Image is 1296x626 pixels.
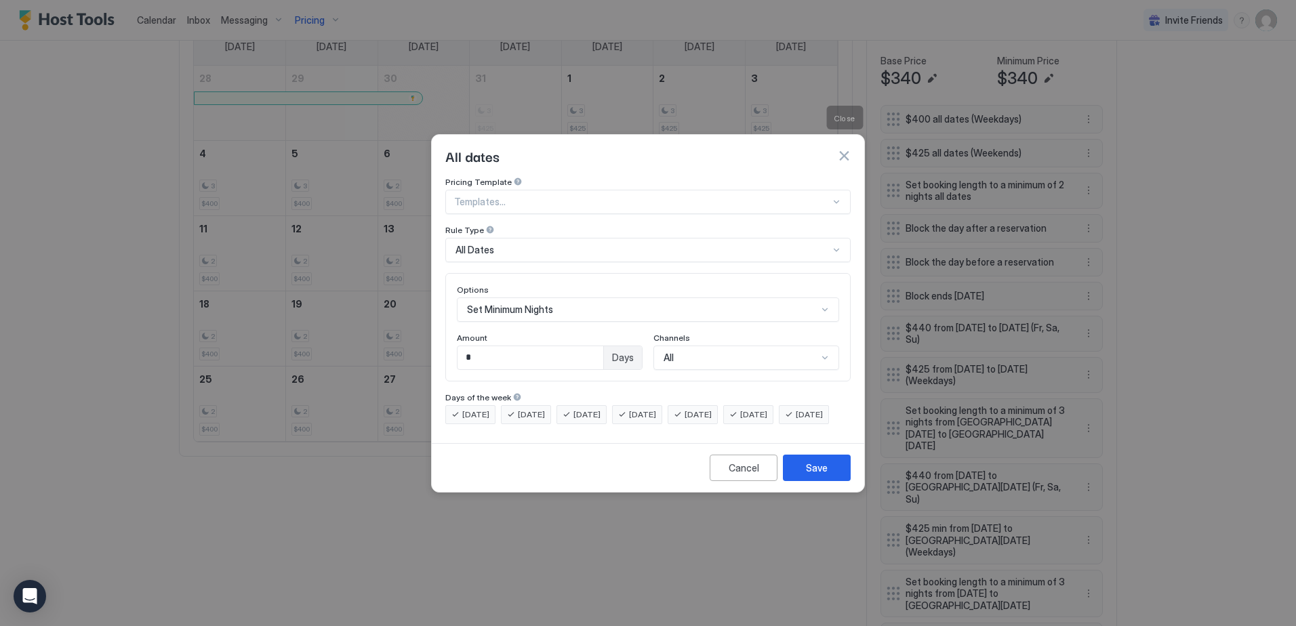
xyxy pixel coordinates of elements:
[455,244,494,256] span: All Dates
[445,146,500,166] span: All dates
[740,409,767,421] span: [DATE]
[457,285,489,295] span: Options
[834,113,855,123] span: Close
[467,304,553,316] span: Set Minimum Nights
[710,455,777,481] button: Cancel
[458,346,603,369] input: Input Field
[729,461,759,475] div: Cancel
[14,580,46,612] div: Open Intercom Messenger
[653,333,690,343] span: Channels
[629,409,656,421] span: [DATE]
[445,392,511,402] span: Days of the week
[445,177,512,187] span: Pricing Template
[612,352,634,364] span: Days
[457,333,487,343] span: Amount
[573,409,601,421] span: [DATE]
[462,409,489,421] span: [DATE]
[783,455,851,481] button: Save
[685,409,712,421] span: [DATE]
[796,409,823,421] span: [DATE]
[445,225,484,235] span: Rule Type
[664,352,674,364] span: All
[518,409,545,421] span: [DATE]
[806,461,828,475] div: Save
